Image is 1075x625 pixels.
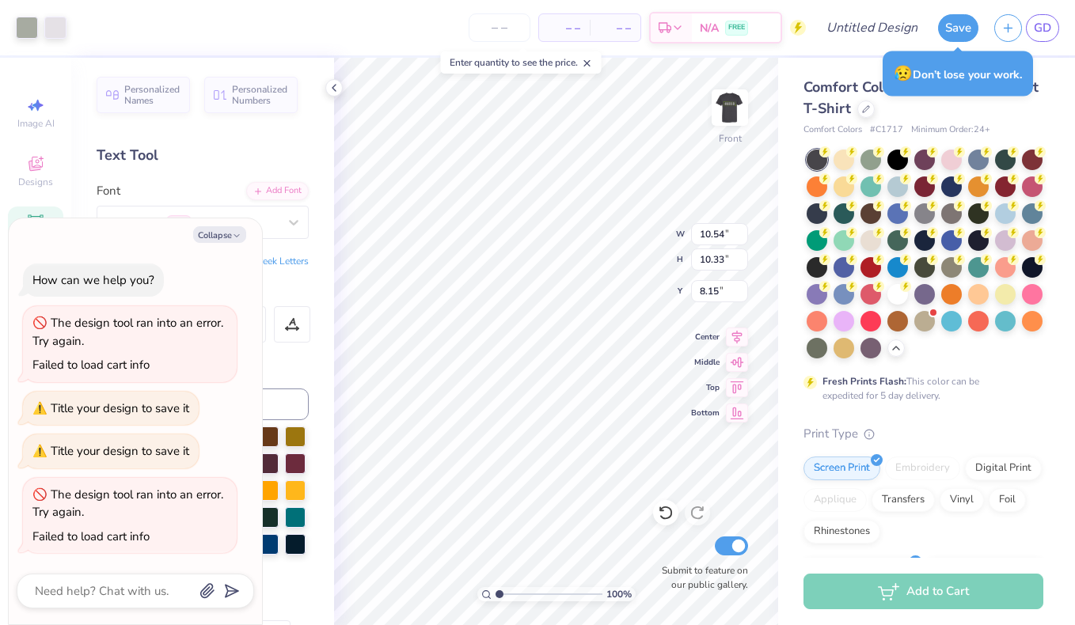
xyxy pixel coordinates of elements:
[441,51,602,74] div: Enter quantity to see the price.
[51,400,189,416] div: Title your design to save it
[965,456,1042,480] div: Digital Print
[193,226,246,243] button: Collapse
[803,78,1039,118] span: Comfort Colors Adult Heavyweight T-Shirt
[911,123,990,137] span: Minimum Order: 24 +
[803,123,862,137] span: Comfort Colors
[97,145,309,166] div: Text Tool
[549,20,580,36] span: – –
[32,272,154,288] div: How can we help you?
[691,357,720,368] span: Middle
[32,357,150,373] div: Failed to load cart info
[938,14,978,42] button: Save
[18,176,53,188] span: Designs
[940,488,984,512] div: Vinyl
[124,84,180,106] span: Personalized Names
[814,12,930,44] input: Untitled Design
[691,407,720,419] span: Bottom
[599,20,631,36] span: – –
[469,13,530,42] input: – –
[803,520,880,544] div: Rhinestones
[700,20,719,36] span: N/A
[803,488,867,512] div: Applique
[32,528,150,544] div: Failed to load cart info
[803,425,1043,443] div: Print Type
[691,382,720,393] span: Top
[822,374,1017,403] div: This color can be expedited for 5 day delivery.
[51,443,189,459] div: Title your design to save it
[232,84,288,106] span: Personalized Numbers
[870,123,903,137] span: # C1717
[728,22,745,33] span: FREE
[822,375,906,388] strong: Fresh Prints Flash:
[691,331,720,343] span: Center
[32,487,223,521] div: The design tool ran into an error. Try again.
[883,51,1033,97] div: Don’t lose your work.
[653,563,748,592] label: Submit to feature on our public gallery.
[872,488,935,512] div: Transfers
[989,488,1026,512] div: Foil
[1026,14,1059,42] a: GD
[803,456,880,480] div: Screen Print
[885,456,960,480] div: Embroidery
[97,182,120,200] label: Font
[32,315,223,349] div: The design tool ran into an error. Try again.
[1034,19,1051,37] span: GD
[606,587,632,601] span: 100 %
[719,131,742,146] div: Front
[17,117,55,130] span: Image AI
[894,63,913,84] span: 😥
[714,92,746,123] img: Front
[246,182,309,200] div: Add Font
